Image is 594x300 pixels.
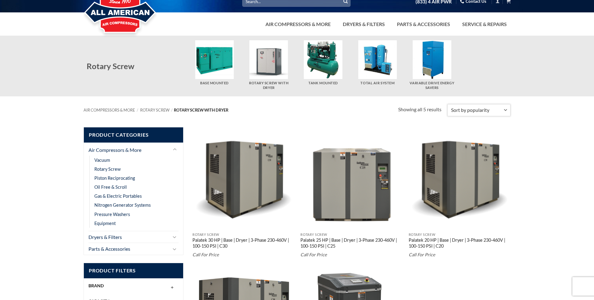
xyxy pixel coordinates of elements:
[408,81,456,90] h5: Variable Drive Energy Savers
[84,108,398,113] nav: Breadcrumb
[353,81,402,86] h5: Total Air System
[140,108,170,113] a: Rotary Screw
[94,219,116,228] a: Equipment
[409,252,435,257] em: Call For Price
[195,40,234,79] img: Base Mounted
[409,237,511,250] a: Palatek 20 HP | Base | Dryer | 3-Phase 230-460V | 100-150 PSI | C20
[300,233,402,237] p: Rotary Screw
[84,108,135,113] a: Air Compressors & More
[88,243,170,255] a: Parts & Accessories
[88,231,170,243] a: Dryers & Filters
[304,40,342,79] img: Tank Mounted
[192,237,295,250] a: Palatek 30 HP | Base | Dryer | 3-Phase 230-460V | 100-150 PSI | C30
[262,18,334,30] a: Air Compressors & More
[94,201,151,210] a: Nitrogen Generator Systems
[94,210,130,219] a: Pressure Washers
[245,40,293,90] a: Visit product category Rotary Screw With Dryer
[137,108,138,113] span: /
[408,40,456,90] a: Visit product category Variable Drive Energy Savers
[88,144,170,156] a: Air Compressors & More
[192,233,295,237] p: Rotary Screw
[192,252,219,257] em: Call For Price
[84,263,183,278] span: Product Filters
[190,81,239,86] h5: Base Mounted
[458,18,510,30] a: Service & Repairs
[94,192,142,201] a: Gas & Electric Portables
[88,283,104,288] span: Brand
[249,40,288,79] img: Rotary Screw With Dryer
[393,18,454,30] a: Parts & Accessories
[94,183,127,192] a: Oil Free & Scroll
[94,174,135,183] a: Piston Reciprocating
[447,104,510,116] select: Shop order
[358,40,397,79] img: Total Air System
[300,237,402,250] a: Palatek 25 HP | Base | Dryer | 3-Phase 230-460V | 100-150 PSI | C25
[192,127,295,229] img: Palatek 30 HP | Base | Dryer | 3-Phase 230-460V | 100-150 PSI | C30
[413,40,451,79] img: Variable Drive Energy Savers
[171,108,173,113] span: /
[409,127,511,229] img: Palatek 20 HP | Base | Dryer | 3-Phase 230-460V | 100-150 PSI | C20
[299,81,347,86] h5: Tank Mounted
[171,146,179,153] button: Toggle
[94,165,121,174] a: Rotary Screw
[84,127,183,143] span: Product Categories
[171,233,179,240] button: Toggle
[245,81,293,90] h5: Rotary Screw With Dryer
[353,40,402,86] a: Visit product category Total Air System
[398,105,441,113] p: Showing all 5 results
[299,40,347,86] a: Visit product category Tank Mounted
[409,233,511,237] p: Rotary Screw
[339,18,389,30] a: Dryers & Filters
[87,61,190,71] h2: Rotary Screw
[300,127,402,229] img: Palatek 25 HP | Base | Dryer | 3-Phase 230-460V | 100-150 PSI | C25
[171,245,179,253] button: Toggle
[300,252,327,257] em: Call For Price
[94,156,110,165] a: Vacuum
[190,40,239,86] a: Visit product category Base Mounted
